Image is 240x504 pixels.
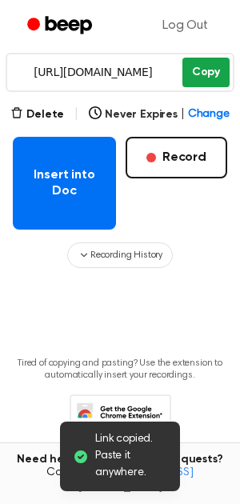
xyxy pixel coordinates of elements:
span: Change [188,106,230,123]
span: Link copied. Paste it anywhere. [95,431,167,482]
button: Insert into Doc [13,137,116,230]
button: Copy [182,58,230,87]
button: Delete [10,106,64,123]
button: Record [126,137,227,178]
a: Beep [16,10,106,42]
span: Contact us [10,466,230,494]
button: Recording History [67,242,173,268]
p: Tired of copying and pasting? Use the extension to automatically insert your recordings. [13,358,227,382]
span: Recording History [90,248,162,262]
button: Never Expires|Change [89,106,230,123]
span: | [181,106,185,123]
a: [EMAIL_ADDRESS][DOMAIN_NAME] [78,467,194,493]
span: | [74,105,79,124]
a: Log Out [146,6,224,45]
